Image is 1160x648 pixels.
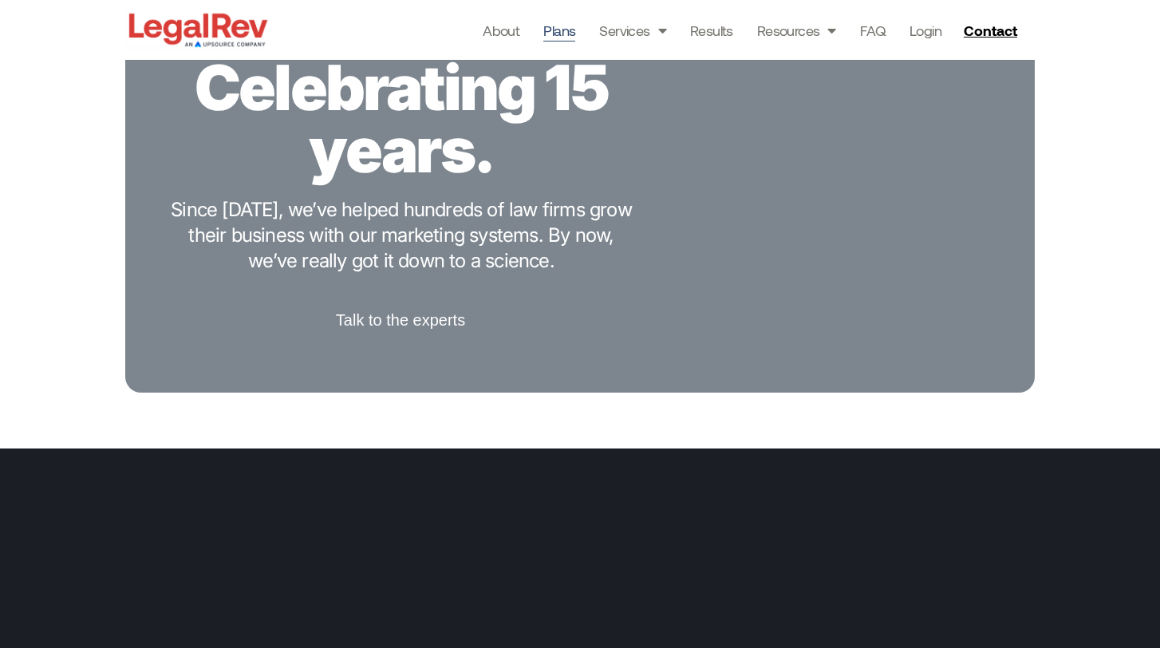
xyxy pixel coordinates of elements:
span: Talk to the experts [336,312,465,328]
a: About [483,19,519,41]
a: Contact [957,18,1028,43]
a: Plans [543,19,575,41]
a: Results [690,19,733,41]
a: Talk to the experts [314,302,489,338]
p: Since [DATE], we’ve helped hundreds of law firms grow their business with our marketing systems. ... [164,197,637,274]
p: Celebrating 15 years. [141,57,661,181]
a: Resources [757,19,836,41]
nav: Menu [483,19,941,41]
span: Contact [964,23,1017,38]
a: Services [599,19,666,41]
a: FAQ [860,19,886,41]
a: Login [909,19,941,41]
